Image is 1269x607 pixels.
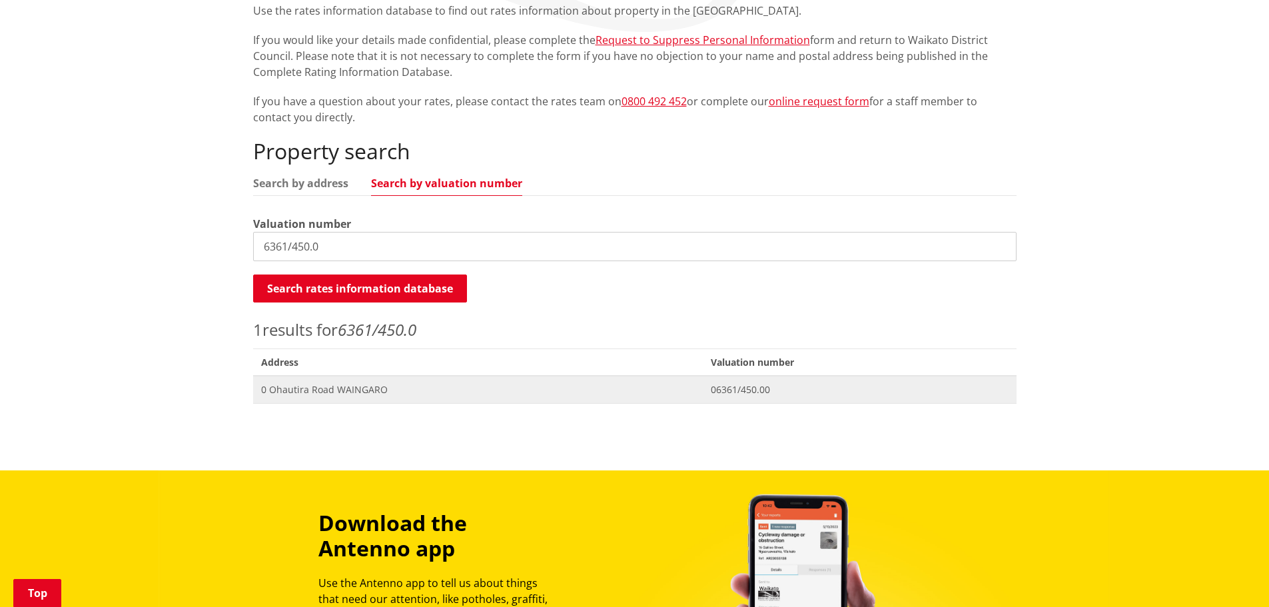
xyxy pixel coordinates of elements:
[253,318,1017,342] p: results for
[253,93,1017,125] p: If you have a question about your rates, please contact the rates team on or complete our for a s...
[13,579,61,607] a: Top
[253,376,1017,403] a: 0 Ohautira Road WAINGARO 06361/450.00
[769,94,869,109] a: online request form
[596,33,810,47] a: Request to Suppress Personal Information
[338,318,416,340] em: 6361/450.0
[253,232,1017,261] input: e.g. 03920/020.01A
[1208,551,1256,599] iframe: Messenger Launcher
[261,383,695,396] span: 0 Ohautira Road WAINGARO
[371,178,522,189] a: Search by valuation number
[253,3,1017,19] p: Use the rates information database to find out rates information about property in the [GEOGRAPHI...
[253,216,351,232] label: Valuation number
[253,139,1017,164] h2: Property search
[711,383,1008,396] span: 06361/450.00
[253,32,1017,80] p: If you would like your details made confidential, please complete the form and return to Waikato ...
[318,510,560,562] h3: Download the Antenno app
[703,348,1016,376] span: Valuation number
[253,178,348,189] a: Search by address
[253,318,262,340] span: 1
[622,94,687,109] a: 0800 492 452
[253,275,467,303] button: Search rates information database
[253,348,703,376] span: Address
